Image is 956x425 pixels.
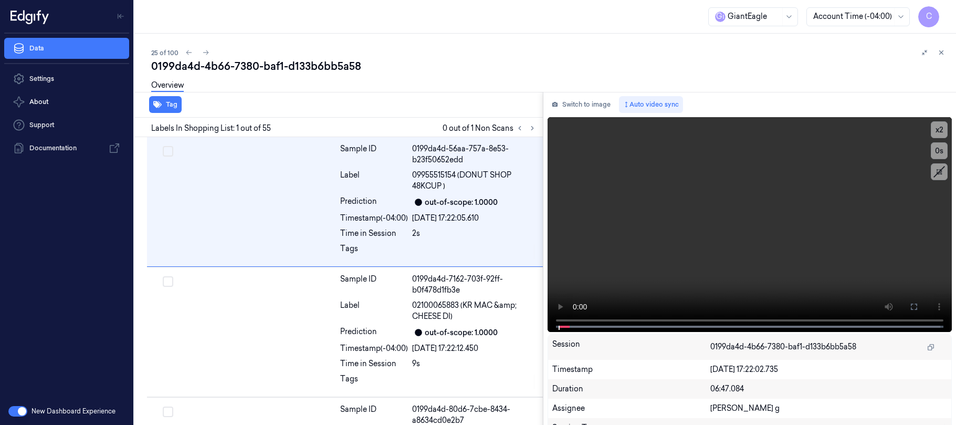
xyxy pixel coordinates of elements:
[548,96,615,113] button: Switch to image
[412,143,537,165] div: 0199da4d-56aa-757a-8e53-b23f50652edd
[412,170,537,192] span: 09955515154 (DONUT SHOP 48KCUP )
[340,343,408,354] div: Timestamp (-04:00)
[552,383,710,395] div: Duration
[340,374,408,390] div: Tags
[412,358,537,369] div: 9s
[443,122,539,134] span: 0 out of 1 Non Scans
[4,68,129,89] a: Settings
[340,358,408,369] div: Time in Session
[340,326,408,339] div: Prediction
[149,96,182,113] button: Tag
[552,364,710,375] div: Timestamp
[112,8,129,25] button: Toggle Navigation
[412,343,537,354] div: [DATE] 17:22:12.450
[340,300,408,322] div: Label
[425,327,498,338] div: out-of-scope: 1.0000
[552,339,710,356] div: Session
[163,407,173,417] button: Select row
[163,146,173,157] button: Select row
[4,138,129,159] a: Documentation
[412,213,537,224] div: [DATE] 17:22:05.610
[715,12,726,22] span: G i
[619,96,683,113] button: Auto video sync
[151,48,178,57] span: 25 of 100
[710,403,947,414] div: [PERSON_NAME] g
[4,115,129,136] a: Support
[710,341,856,353] span: 0199da4d-4b66-7380-baf1-d133b6bb5a58
[151,123,271,134] span: Labels In Shopping List: 1 out of 55
[931,142,948,159] button: 0s
[340,228,408,239] div: Time in Session
[552,403,710,414] div: Assignee
[412,300,537,322] span: 02100065883 (KR MAC &amp; CHEESE DI)
[151,59,948,74] div: 0199da4d-4b66-7380-baf1-d133b6bb5a58
[340,196,408,209] div: Prediction
[4,91,129,112] button: About
[412,274,537,296] div: 0199da4d-7162-703f-92ff-b0f478d1fb3e
[918,6,939,27] button: C
[340,274,408,296] div: Sample ID
[340,213,408,224] div: Timestamp (-04:00)
[710,383,947,395] div: 06:47.084
[163,276,173,287] button: Select row
[340,143,408,165] div: Sample ID
[710,364,947,375] div: [DATE] 17:22:02.735
[425,197,498,208] div: out-of-scope: 1.0000
[931,121,948,138] button: x2
[151,80,184,92] a: Overview
[4,38,129,59] a: Data
[340,243,408,260] div: Tags
[412,228,537,239] div: 2s
[340,170,408,192] div: Label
